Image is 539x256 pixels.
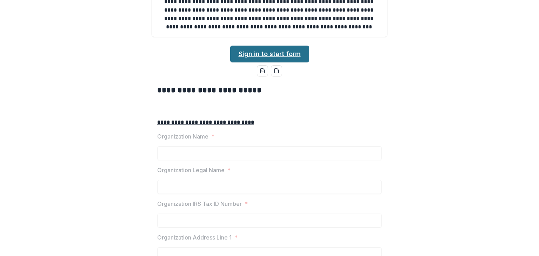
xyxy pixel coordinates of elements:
p: Organization IRS Tax ID Number [157,200,242,208]
p: Organization Address Line 1 [157,233,232,242]
p: Organization Legal Name [157,166,225,174]
button: word-download [257,65,268,76]
a: Sign in to start form [230,46,309,62]
button: pdf-download [271,65,282,76]
p: Organization Name [157,132,208,141]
